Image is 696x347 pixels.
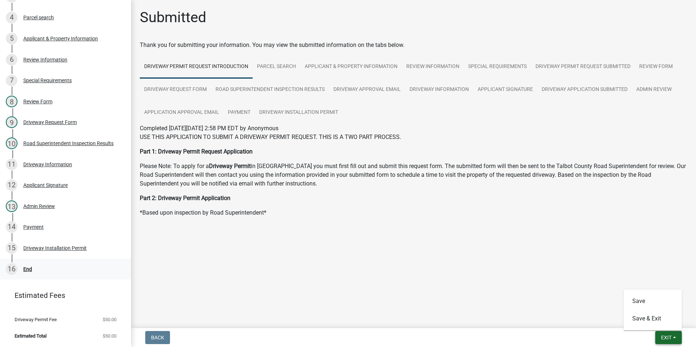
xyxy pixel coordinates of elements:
[211,78,329,101] a: Road Superintendent Inspection Results
[6,288,119,303] a: Estimated Fees
[23,204,55,209] div: Admin Review
[624,292,682,310] button: Save
[23,36,98,41] div: Applicant & Property Information
[632,78,676,101] a: Admin Review
[23,99,52,104] div: Review Form
[23,15,54,20] div: Parcel search
[405,78,473,101] a: Driveway Information
[253,55,300,79] a: Parcel search
[15,317,57,322] span: Driveway Permit Fee
[23,57,67,62] div: Review Information
[140,148,253,155] strong: Part 1: Driveway Permit Request Application
[103,334,116,338] span: $50.00
[6,54,17,65] div: 6
[140,208,687,217] p: *Based upon inspection by Road Superintendent*
[624,290,682,330] div: Exit
[209,163,251,169] strong: Driveway Permit
[537,78,632,101] a: Driveway Application Submitted
[6,96,17,107] div: 8
[23,183,68,188] div: Applicant Signature
[6,159,17,170] div: 11
[624,310,682,327] button: Save & Exit
[140,78,211,101] a: Driveway Request Form
[140,133,687,141] p: USE THIS APPLICATION TO SUBMIT A DRIVEWAY PERMIT REQUEST. THIS IS A TWO PART PROCESS.
[6,179,17,191] div: 12
[140,162,687,188] p: Please Note: To apply for a in [GEOGRAPHIC_DATA] you must first fill out and submit this request ...
[635,55,677,79] a: Review Form
[140,9,206,26] h1: Submitted
[140,125,278,132] span: Completed [DATE][DATE] 2:58 PM EDT by Anonymous
[6,200,17,212] div: 13
[23,246,87,251] div: Driveway Installation Permit
[23,267,32,272] div: End
[464,55,531,79] a: Special Requirements
[655,331,682,344] button: Exit
[145,331,170,344] button: Back
[6,33,17,44] div: 5
[23,162,72,167] div: Driveway Information
[140,41,687,49] div: Thank you for submitting your information. You may view the submitted information on the tabs below.
[300,55,402,79] a: Applicant & Property Information
[531,55,635,79] a: Driveway Permit Request Submitted
[661,335,672,340] span: Exit
[255,101,343,124] a: Driveway Installation Permit
[402,55,464,79] a: Review Information
[6,242,17,254] div: 15
[140,55,253,79] a: Driveway Permit Request Introduction
[6,12,17,23] div: 4
[103,317,116,322] span: $50.00
[224,101,255,124] a: Payment
[6,137,17,149] div: 10
[15,334,47,338] span: Estimated Total
[6,116,17,128] div: 9
[6,221,17,233] div: 14
[23,120,77,125] div: Driveway Request Form
[151,335,164,340] span: Back
[140,101,224,124] a: Application Approval Email
[23,78,72,83] div: Special Requirements
[329,78,405,101] a: Driveway Approval Email
[473,78,537,101] a: Applicant Signature
[23,224,44,230] div: Payment
[140,195,230,202] strong: Part 2: Driveway Permit Application
[6,263,17,275] div: 16
[6,75,17,86] div: 7
[23,141,114,146] div: Road Superintendent Inspection Results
